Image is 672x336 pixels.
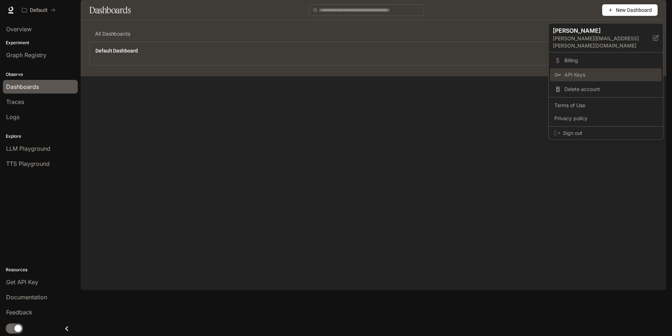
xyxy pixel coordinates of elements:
span: Privacy policy [554,115,657,122]
a: API Keys [550,68,662,81]
p: [PERSON_NAME] [553,26,641,35]
div: [PERSON_NAME][PERSON_NAME][EMAIL_ADDRESS][PERSON_NAME][DOMAIN_NAME] [549,23,663,53]
span: Terms of Use [554,102,657,109]
a: Privacy policy [550,112,662,125]
span: Billing [564,57,657,64]
span: Sign out [563,130,657,137]
span: Delete account [564,86,657,93]
p: [PERSON_NAME][EMAIL_ADDRESS][PERSON_NAME][DOMAIN_NAME] [553,35,653,49]
a: Billing [550,54,662,67]
span: API Keys [564,71,657,78]
a: Terms of Use [550,99,662,112]
div: Sign out [549,127,663,140]
div: Delete account [550,83,662,96]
